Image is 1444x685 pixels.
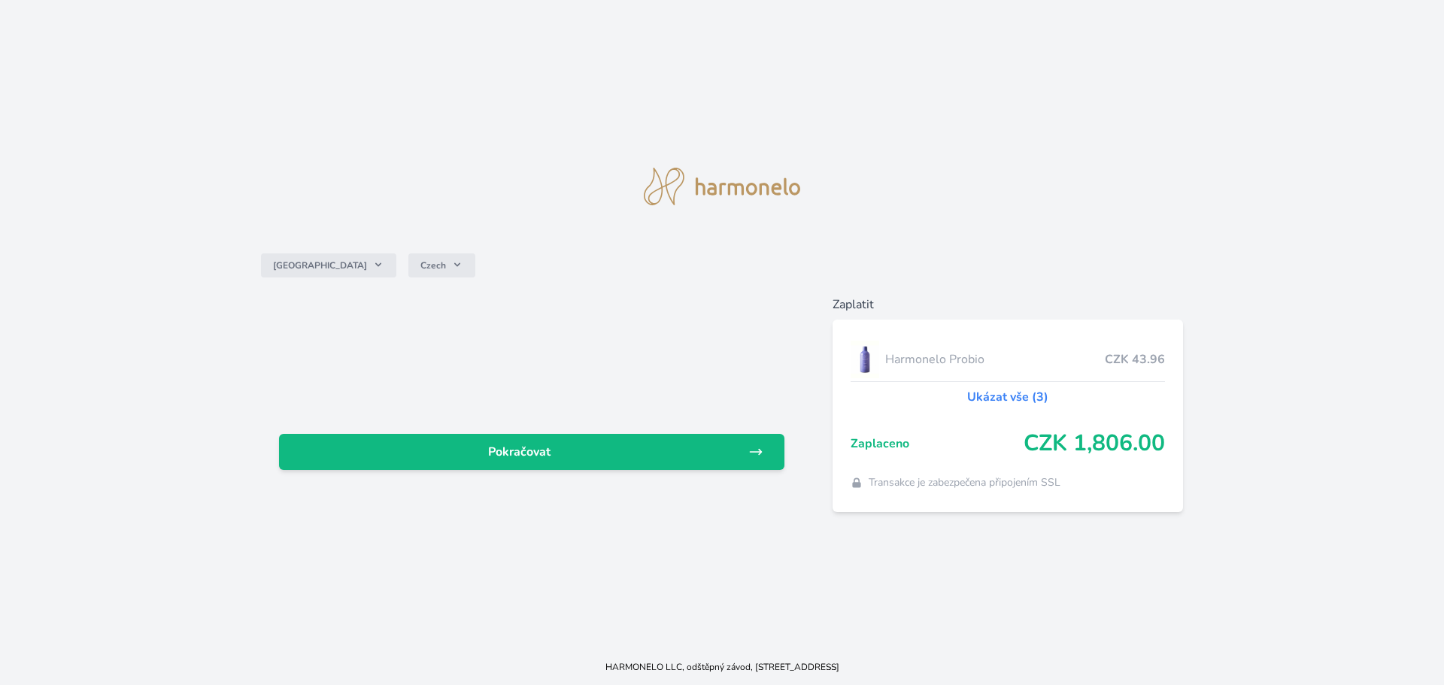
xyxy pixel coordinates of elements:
[1024,430,1165,457] span: CZK 1,806.00
[644,168,800,205] img: logo.svg
[261,253,396,277] button: [GEOGRAPHIC_DATA]
[833,296,1184,314] h6: Zaplatit
[851,341,879,378] img: CLEAN_PROBIO_se_stinem_x-lo.jpg
[1105,350,1165,368] span: CZK 43.96
[967,388,1048,406] a: Ukázat vše (3)
[420,259,446,271] span: Czech
[291,443,748,461] span: Pokračovat
[885,350,1106,368] span: Harmonelo Probio
[851,435,1024,453] span: Zaplaceno
[869,475,1060,490] span: Transakce je zabezpečena připojením SSL
[408,253,475,277] button: Czech
[273,259,367,271] span: [GEOGRAPHIC_DATA]
[279,434,784,470] a: Pokračovat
